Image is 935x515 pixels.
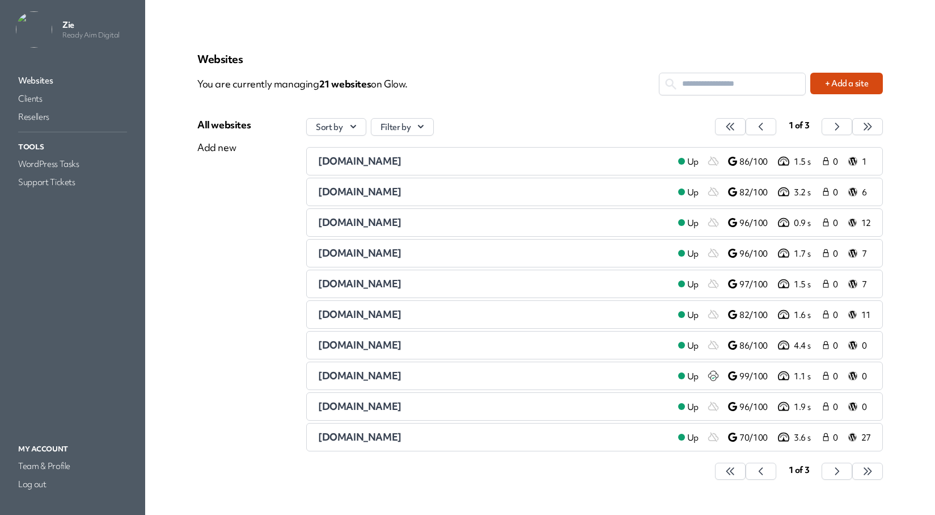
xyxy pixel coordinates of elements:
[669,277,708,291] a: Up
[669,400,708,413] a: Up
[687,432,699,443] span: Up
[687,186,699,198] span: Up
[669,308,708,321] a: Up
[318,308,401,321] span: [DOMAIN_NAME]
[318,430,669,444] a: [DOMAIN_NAME]
[794,340,821,351] p: 4.4 s
[739,432,776,443] p: 70/100
[318,154,669,168] a: [DOMAIN_NAME]
[687,401,699,413] span: Up
[318,155,401,168] span: [DOMAIN_NAME]
[833,156,841,168] span: 0
[848,277,871,291] a: 7
[318,247,401,259] span: [DOMAIN_NAME]
[318,370,401,382] span: [DOMAIN_NAME]
[794,401,821,413] p: 1.9 s
[16,73,129,89] a: Websites
[848,246,871,260] a: 7
[318,185,669,199] a: [DOMAIN_NAME]
[669,430,708,444] a: Up
[794,217,821,229] p: 0.9 s
[794,278,821,290] p: 1.5 s
[16,156,129,172] a: WordPress Tasks
[861,432,871,443] p: 27
[16,139,129,154] p: Tools
[794,156,821,168] p: 1.5 s
[728,277,821,291] a: 97/100 1.5 s
[687,156,699,168] span: Up
[739,278,776,290] p: 97/100
[862,156,871,168] p: 1
[687,340,699,351] span: Up
[728,308,821,321] a: 82/100 1.6 s
[810,73,883,94] button: + Add a site
[821,430,844,444] a: 0
[318,400,669,413] a: [DOMAIN_NAME]
[739,340,776,351] p: 86/100
[862,370,871,382] p: 0
[16,91,129,107] a: Clients
[16,441,129,456] p: My Account
[739,186,776,198] p: 82/100
[739,217,776,229] p: 96/100
[728,154,821,168] a: 86/100 1.5 s
[833,340,841,351] span: 0
[318,308,669,321] a: [DOMAIN_NAME]
[848,430,871,444] a: 27
[833,370,841,382] span: 0
[318,278,401,290] span: [DOMAIN_NAME]
[862,186,871,198] p: 6
[367,78,371,90] span: s
[833,401,841,413] span: 0
[728,216,821,229] a: 96/100 0.9 s
[728,338,821,352] a: 86/100 4.4 s
[848,216,871,229] a: 12
[821,338,844,352] a: 0
[821,308,844,321] a: 0
[16,174,129,190] a: Support Tickets
[794,248,821,259] p: 1.7 s
[862,401,871,413] p: 0
[848,369,871,383] a: 0
[318,431,401,443] span: [DOMAIN_NAME]
[728,246,821,260] a: 96/100 1.7 s
[833,217,841,229] span: 0
[669,216,708,229] a: Up
[794,370,821,382] p: 1.1 s
[687,278,699,290] span: Up
[16,476,129,492] a: Log out
[62,19,120,31] p: Zie
[789,120,810,131] span: 1 of 3
[848,308,871,321] a: 11
[739,156,776,168] p: 86/100
[789,464,810,475] span: 1 of 3
[318,400,401,413] span: [DOMAIN_NAME]
[862,278,871,290] p: 7
[861,217,871,229] p: 12
[821,400,844,413] a: 0
[16,458,129,474] a: Team & Profile
[669,185,708,199] a: Up
[821,154,844,168] a: 0
[739,309,776,321] p: 82/100
[62,31,120,40] p: Ready Aim Digital
[848,338,871,352] a: 0
[197,73,659,95] p: You are currently managing on Glow.
[739,370,776,382] p: 99/100
[687,217,699,229] span: Up
[687,309,699,321] span: Up
[739,248,776,259] p: 96/100
[794,309,821,321] p: 1.6 s
[728,430,821,444] a: 70/100 3.6 s
[16,109,129,125] a: Resellers
[197,141,251,154] div: Add new
[319,78,371,90] span: 21 website
[371,118,434,136] button: Filter by
[318,277,669,291] a: [DOMAIN_NAME]
[862,248,871,259] p: 7
[848,400,871,413] a: 0
[669,338,708,352] a: Up
[318,369,669,383] a: [DOMAIN_NAME]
